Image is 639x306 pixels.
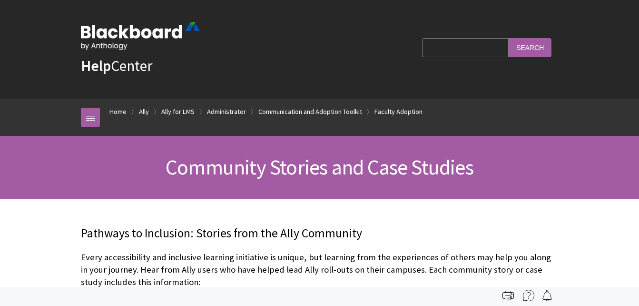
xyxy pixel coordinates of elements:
img: Print [502,290,514,301]
a: HelpCenter [81,56,152,75]
a: Communication and Adoption Toolkit [258,106,362,118]
a: Ally for LMS [161,106,195,118]
img: More help [523,290,534,301]
a: Administrator [207,106,246,118]
a: Home [109,106,127,118]
input: Search [509,38,551,57]
a: Ally [139,106,149,118]
img: Follow this page [541,290,553,301]
p: Pathways to Inclusion: Stories from the Ally Community [81,225,558,242]
img: Blackboard by Anthology [81,22,200,50]
a: Faculty Adoption [374,106,423,118]
strong: Help [81,56,111,75]
p: Every accessibility and inclusive learning initiative is unique, but learning from the experience... [81,251,558,289]
span: Community Stories and Case Studies [166,154,473,180]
